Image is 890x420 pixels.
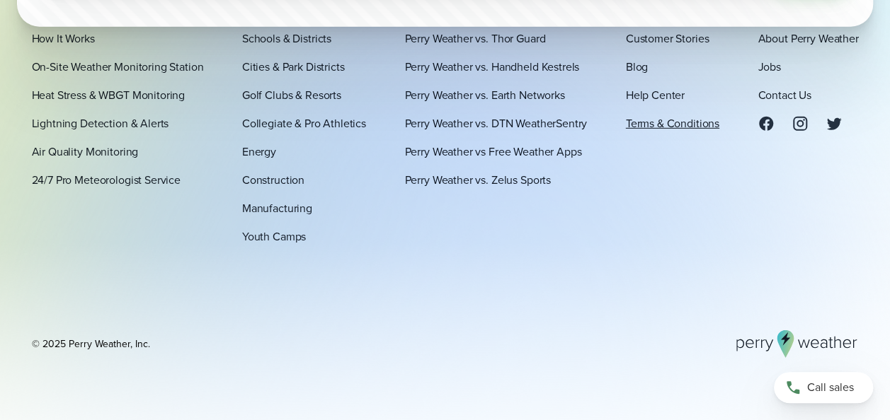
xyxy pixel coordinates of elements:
a: Air Quality Monitoring [32,143,139,160]
a: Manufacturing [242,199,312,216]
a: Customer Stories [626,30,709,47]
a: About Perry Weather [758,30,858,47]
a: How It Works [32,30,95,47]
div: © 2025 Perry Weather, Inc. [32,337,150,351]
a: Perry Weather vs. Zelus Sports [404,171,550,188]
span: Call sales [807,379,854,396]
a: Schools & Districts [242,30,331,47]
a: Collegiate & Pro Athletics [242,115,366,132]
a: Help Center [626,86,685,103]
a: Energy [242,143,276,160]
a: Perry Weather vs. Handheld Kestrels [404,58,579,75]
a: Youth Camps [242,228,306,245]
a: Lightning Detection & Alerts [32,115,169,132]
a: Jobs [758,58,780,75]
a: On-Site Weather Monitoring Station [32,58,204,75]
a: Heat Stress & WBGT Monitoring [32,86,186,103]
a: Perry Weather vs. Earth Networks [404,86,564,103]
a: Golf Clubs & Resorts [242,86,341,103]
a: Blog [626,58,648,75]
a: Perry Weather vs Free Weather Apps [404,143,581,160]
a: Call sales [774,372,873,403]
a: Perry Weather vs. Thor Guard [404,30,545,47]
a: Terms & Conditions [626,115,719,132]
a: Cities & Park Districts [242,58,345,75]
a: Contact Us [758,86,811,103]
a: 24/7 Pro Meteorologist Service [32,171,181,188]
a: Construction [242,171,304,188]
a: Perry Weather vs. DTN WeatherSentry [404,115,587,132]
